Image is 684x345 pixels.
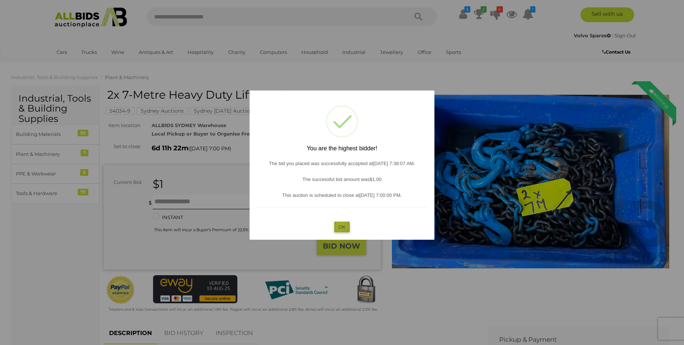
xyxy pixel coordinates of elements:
[373,161,414,166] span: [DATE] 7:38:07 AM
[257,191,427,199] p: This auction is scheduled to close at .
[369,177,382,182] span: $1.00
[257,175,427,184] p: The successful bid amount was
[334,222,350,232] button: OK
[257,159,427,168] p: The bid you placed was successfully accepted at .
[257,145,427,152] h2: You are the highest bidder!
[359,192,400,198] span: [DATE] 7:00:00 PM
